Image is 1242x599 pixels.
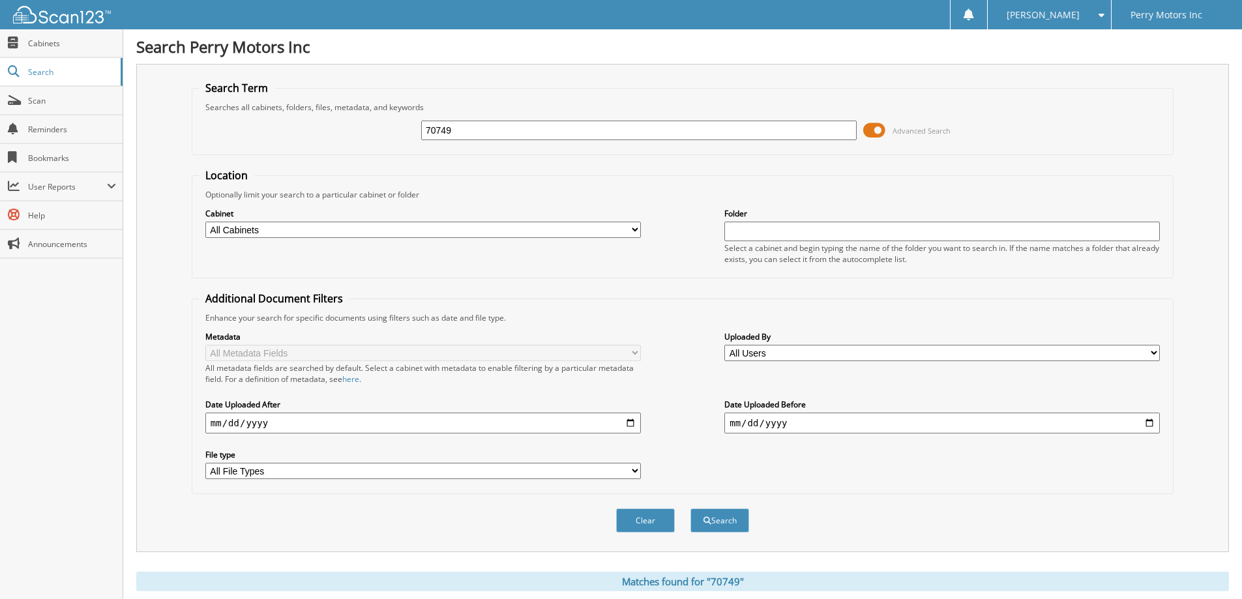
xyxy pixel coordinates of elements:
[724,208,1160,219] label: Folder
[1007,11,1080,19] span: [PERSON_NAME]
[724,331,1160,342] label: Uploaded By
[199,168,254,183] legend: Location
[136,36,1229,57] h1: Search Perry Motors Inc
[690,508,749,533] button: Search
[724,399,1160,410] label: Date Uploaded Before
[199,81,274,95] legend: Search Term
[28,38,116,49] span: Cabinets
[724,413,1160,433] input: end
[893,126,951,136] span: Advanced Search
[13,6,111,23] img: scan123-logo-white.svg
[28,66,114,78] span: Search
[199,189,1166,200] div: Optionally limit your search to a particular cabinet or folder
[205,362,641,385] div: All metadata fields are searched by default. Select a cabinet with metadata to enable filtering b...
[28,239,116,250] span: Announcements
[1131,11,1202,19] span: Perry Motors Inc
[199,312,1166,323] div: Enhance your search for specific documents using filters such as date and file type.
[342,373,359,385] a: here
[205,449,641,460] label: File type
[28,95,116,106] span: Scan
[205,399,641,410] label: Date Uploaded After
[136,572,1229,591] div: Matches found for "70749"
[199,102,1166,113] div: Searches all cabinets, folders, files, metadata, and keywords
[724,242,1160,265] div: Select a cabinet and begin typing the name of the folder you want to search in. If the name match...
[205,331,641,342] label: Metadata
[28,181,107,192] span: User Reports
[28,124,116,135] span: Reminders
[28,210,116,221] span: Help
[199,291,349,306] legend: Additional Document Filters
[616,508,675,533] button: Clear
[205,208,641,219] label: Cabinet
[205,413,641,433] input: start
[28,153,116,164] span: Bookmarks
